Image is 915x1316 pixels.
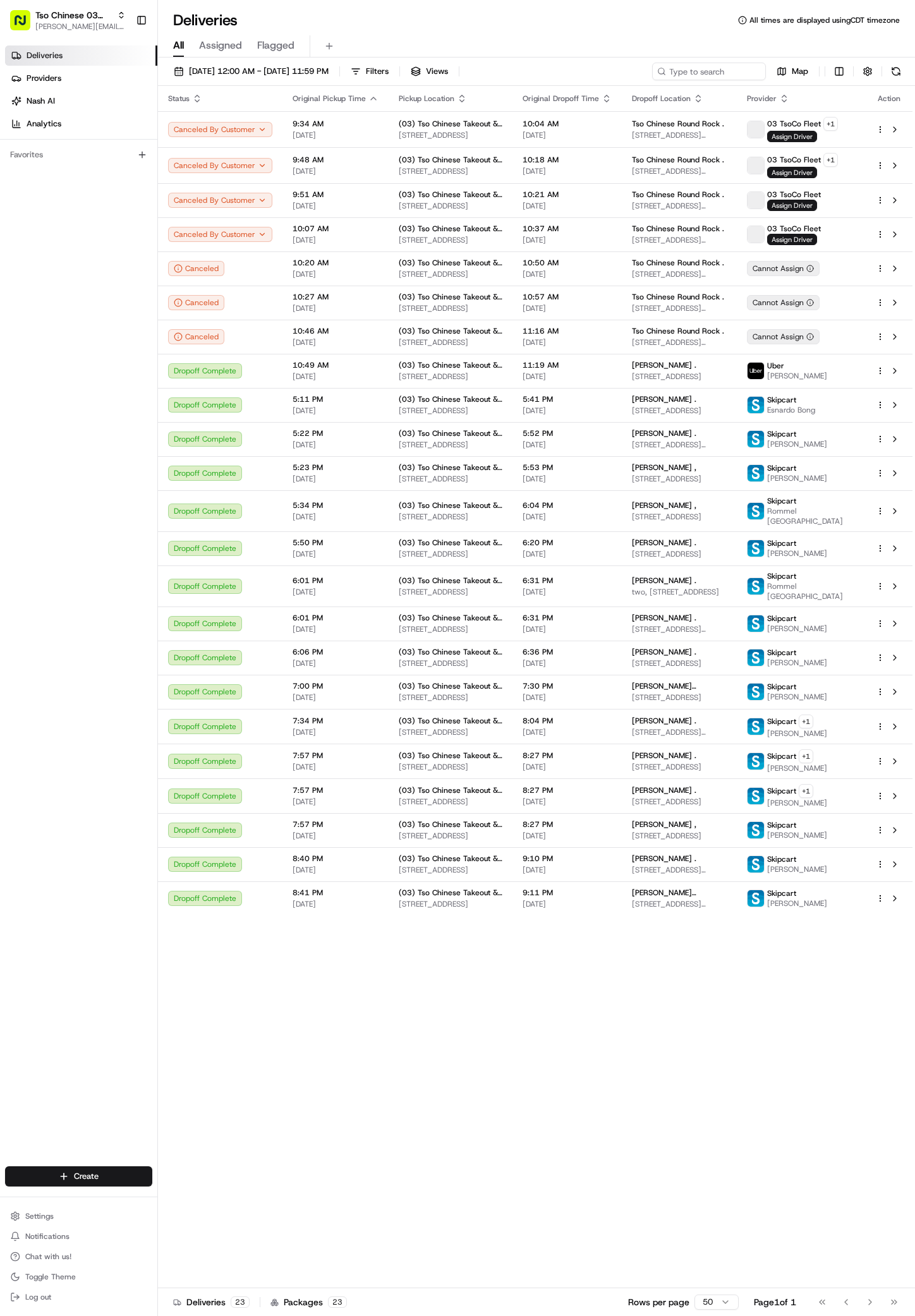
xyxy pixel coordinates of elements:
[5,1288,152,1306] button: Log out
[399,292,502,302] span: (03) Tso Chinese Takeout & Delivery TsoCo
[632,360,696,370] span: [PERSON_NAME] .
[257,38,294,53] span: Flagged
[747,261,820,276] button: Cannot Assign
[632,692,727,703] span: [STREET_ADDRESS]
[168,295,224,310] button: Canceled
[399,166,502,176] span: [STREET_ADDRESS]
[632,474,727,484] span: [STREET_ADDRESS]
[293,613,379,623] span: 6:01 PM
[293,155,379,165] span: 9:48 AM
[632,797,727,807] span: [STREET_ADDRESS]
[523,326,612,336] span: 11:16 AM
[632,647,696,657] span: [PERSON_NAME] .
[767,234,817,245] span: Assign Driver
[632,326,724,336] span: Tso Chinese Round Rock .
[399,751,502,761] span: (03) Tso Chinese Takeout & Delivery TsoCo
[748,822,764,838] img: profile_skipcart_partner.png
[767,571,796,581] span: Skipcart
[523,692,612,703] span: [DATE]
[632,854,696,864] span: [PERSON_NAME] .
[523,394,612,404] span: 5:41 PM
[293,751,379,761] span: 7:57 PM
[767,371,827,381] span: [PERSON_NAME]
[399,658,502,668] span: [STREET_ADDRESS]
[823,153,838,167] button: +1
[632,819,696,830] span: [PERSON_NAME] ,
[767,548,827,558] span: [PERSON_NAME]
[523,303,612,313] span: [DATE]
[767,658,827,668] span: [PERSON_NAME]
[399,406,502,416] span: [STREET_ADDRESS]
[767,763,827,773] span: [PERSON_NAME]
[767,496,796,506] span: Skipcart
[399,624,502,634] span: [STREET_ADDRESS]
[293,716,379,726] span: 7:34 PM
[293,201,379,211] span: [DATE]
[632,624,727,634] span: [STREET_ADDRESS][PERSON_NAME]
[399,326,502,336] span: (03) Tso Chinese Takeout & Delivery TsoCo
[632,292,724,302] span: Tso Chinese Round Rock .
[767,798,827,808] span: [PERSON_NAME]
[293,762,379,772] span: [DATE]
[293,549,379,559] span: [DATE]
[747,329,820,344] div: Cannot Assign
[399,303,502,313] span: [STREET_ADDRESS]
[27,118,61,130] span: Analytics
[632,119,724,129] span: Tso Chinese Round Rock .
[293,224,379,234] span: 10:07 AM
[399,819,502,830] span: (03) Tso Chinese Takeout & Delivery TsoCo
[767,167,817,178] span: Assign Driver
[5,5,131,35] button: Tso Chinese 03 TsoCo[PERSON_NAME][EMAIL_ADDRESS][DOMAIN_NAME]
[25,1211,54,1221] span: Settings
[399,224,502,234] span: (03) Tso Chinese Takeout & Delivery TsoCo
[632,587,727,597] span: two, [STREET_ADDRESS]
[823,117,838,131] button: +1
[767,854,796,864] span: Skipcart
[523,190,612,200] span: 10:21 AM
[767,613,796,624] span: Skipcart
[632,462,696,473] span: [PERSON_NAME] ,
[767,682,796,692] span: Skipcart
[799,715,813,728] button: +1
[523,406,612,416] span: [DATE]
[399,500,502,510] span: (03) Tso Chinese Takeout & Delivery TsoCo
[399,831,502,841] span: [STREET_ADDRESS]
[748,856,764,872] img: profile_skipcart_partner.png
[523,119,612,129] span: 10:04 AM
[25,1292,51,1302] span: Log out
[632,751,696,761] span: [PERSON_NAME] .
[399,692,502,703] span: [STREET_ADDRESS]
[523,371,612,382] span: [DATE]
[799,749,813,763] button: +1
[523,440,612,450] span: [DATE]
[523,647,612,657] span: 6:36 PM
[523,797,612,807] span: [DATE]
[632,762,727,772] span: [STREET_ADDRESS]
[632,94,691,104] span: Dropoff Location
[168,329,224,344] div: Canceled
[523,130,612,140] span: [DATE]
[5,114,157,134] a: Analytics
[399,94,454,104] span: Pickup Location
[767,830,827,840] span: [PERSON_NAME]
[523,224,612,234] span: 10:37 AM
[632,865,727,875] span: [STREET_ADDRESS][PERSON_NAME]
[876,94,902,104] div: Action
[25,1252,71,1262] span: Chat with us!
[767,692,827,702] span: [PERSON_NAME]
[25,1272,76,1282] span: Toggle Theme
[632,549,727,559] span: [STREET_ADDRESS]
[632,785,696,795] span: [PERSON_NAME] .
[293,337,379,347] span: [DATE]
[523,201,612,211] span: [DATE]
[632,303,727,313] span: [STREET_ADDRESS][PERSON_NAME]
[35,9,112,21] span: Tso Chinese 03 TsoCo
[399,440,502,450] span: [STREET_ADDRESS]
[523,269,612,279] span: [DATE]
[632,201,727,211] span: [STREET_ADDRESS][PERSON_NAME]
[399,428,502,438] span: (03) Tso Chinese Takeout & Delivery TsoCo
[767,648,796,658] span: Skipcart
[293,119,379,129] span: 9:34 AM
[767,864,827,874] span: [PERSON_NAME]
